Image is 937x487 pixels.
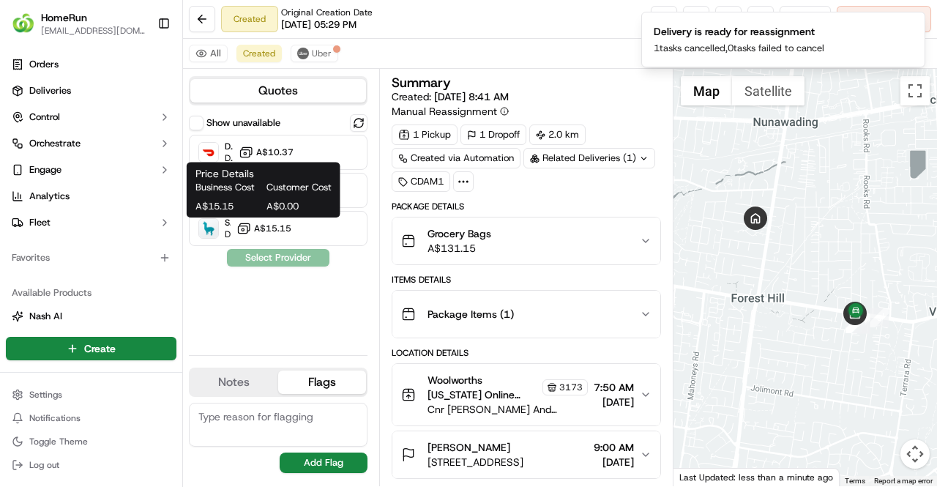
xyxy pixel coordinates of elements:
button: Toggle Theme [6,431,176,452]
span: Notifications [29,412,81,424]
button: Notes [190,371,278,394]
button: Add Flag [280,453,367,473]
div: 1 Dropoff [460,124,526,145]
a: Orders [6,53,176,76]
button: Created [236,45,282,62]
span: Create [84,341,116,356]
button: Toggle fullscreen view [900,76,930,105]
button: [PERSON_NAME][STREET_ADDRESS]9:00 AM[DATE] [392,431,660,478]
button: HomeRun [41,10,87,25]
a: Created via Automation [392,148,520,168]
span: A$131.15 [428,241,491,256]
div: Favorites [6,246,176,269]
span: 9:00 AM [594,440,634,455]
span: Analytics [29,190,70,203]
span: Package Items ( 1 ) [428,307,514,321]
button: Flags [278,371,366,394]
button: [EMAIL_ADDRESS][DOMAIN_NAME] [41,25,146,37]
button: Map camera controls [900,439,930,469]
span: Orders [29,58,59,71]
span: Control [29,111,60,124]
button: Notifications [6,408,176,428]
img: uber-new-logo.jpeg [297,48,309,59]
a: Report a map error [874,477,933,485]
a: Nash AI [12,310,171,323]
span: Deliveries [29,84,71,97]
span: Customer Cost [266,181,332,194]
span: [DATE] 05:29 PM [281,18,356,31]
div: 2.0 km [529,124,586,145]
div: Related Deliveries (1) [523,148,655,168]
span: 3173 [559,382,583,393]
button: Fleet [6,211,176,234]
button: Nash AI [6,305,176,328]
img: Google [677,467,725,486]
button: A$15.15 [236,221,291,236]
span: Created [243,48,275,59]
span: Toggle Theme [29,436,88,447]
a: Deliveries [6,79,176,103]
span: [PERSON_NAME] [428,440,510,455]
span: [DATE] [594,395,634,409]
label: Show unavailable [206,116,280,130]
span: Uber [312,48,332,59]
span: A$10.37 [256,146,294,158]
span: Grocery Bags [428,226,491,241]
div: 9 [851,315,870,334]
span: Woolworths [US_STATE] Online Team [428,373,540,402]
button: Quotes [190,79,366,103]
div: Items Details [392,274,661,286]
button: A$10.37 [239,145,294,160]
h1: Price Details [195,166,332,181]
button: Control [6,105,176,129]
span: Engage [29,163,61,176]
span: Log out [29,459,59,471]
span: Nash AI [29,310,62,323]
p: 1 tasks cancelled, 0 tasks failed to cancel [654,42,824,55]
span: Settings [29,389,62,401]
button: Manual Reassignment [392,104,509,119]
a: Terms (opens in new tab) [845,477,865,485]
div: 1 Pickup [392,124,458,145]
span: 7:50 AM [594,380,634,395]
span: Manual Reassignment [392,104,497,119]
div: 10 [850,314,869,333]
span: Cnr [PERSON_NAME] And [GEOGRAPHIC_DATA], [US_STATE], [GEOGRAPHIC_DATA] 3133, [GEOGRAPHIC_DATA] [428,402,588,417]
img: Sherpa [199,219,218,238]
button: Orchestrate [6,132,176,155]
button: Engage [6,158,176,182]
span: A$15.15 [195,200,261,213]
button: HomeRunHomeRun[EMAIL_ADDRESS][DOMAIN_NAME] [6,6,152,41]
button: Show street map [681,76,732,105]
span: [DATE] [594,455,634,469]
button: Grocery BagsA$131.15 [392,218,660,264]
button: Log out [6,455,176,475]
button: Uber [291,45,338,62]
div: Location Details [392,347,661,359]
span: A$15.15 [254,223,291,234]
img: HomeRun [12,12,35,35]
button: Package Items (1) [392,291,660,338]
button: All [189,45,228,62]
div: 5 [870,308,889,327]
span: [DATE] 8:41 AM [434,90,509,103]
h3: Summary [392,76,451,89]
span: Dropoff ETA 59 minutes [225,152,233,164]
span: Orchestrate [29,137,81,150]
a: Open this area in Google Maps (opens a new window) [677,467,725,486]
button: Settings [6,384,176,405]
div: Package Details [392,201,661,212]
span: A$0.00 [266,200,332,213]
div: Available Products [6,281,176,305]
button: Show satellite imagery [732,76,805,105]
span: DoorDash [225,141,233,152]
span: Dropoff ETA 2 hours [225,228,231,240]
div: Last Updated: less than a minute ago [673,468,840,486]
img: DoorDash [199,143,218,162]
button: Create [6,337,176,360]
button: Woolworths [US_STATE] Online Team3173Cnr [PERSON_NAME] And [GEOGRAPHIC_DATA], [US_STATE], [GEOGRA... [392,364,660,425]
span: [STREET_ADDRESS] [428,455,523,469]
span: Business Cost [195,181,261,194]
